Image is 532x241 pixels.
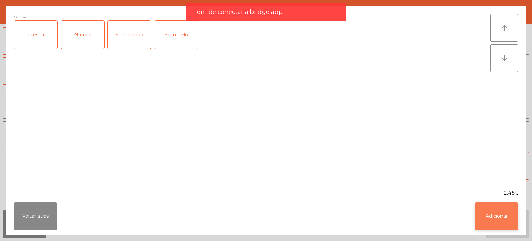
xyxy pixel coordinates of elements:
div: Natural [61,21,104,49]
div: Fresca [14,21,57,49]
div: Sem gelo [154,21,198,49]
i: arrow_upward [500,24,508,32]
span: Tem de conectar a bridge app [193,8,283,16]
i: arrow_downward [500,54,508,62]
button: arrow_downward [490,44,518,72]
button: Voltar atrás [14,202,57,230]
div: Sem Limão [108,21,151,49]
div: 2.45€ [6,189,526,197]
span: Opções [14,14,26,20]
button: arrow_upward [490,14,518,42]
button: Adicionar [475,202,518,230]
